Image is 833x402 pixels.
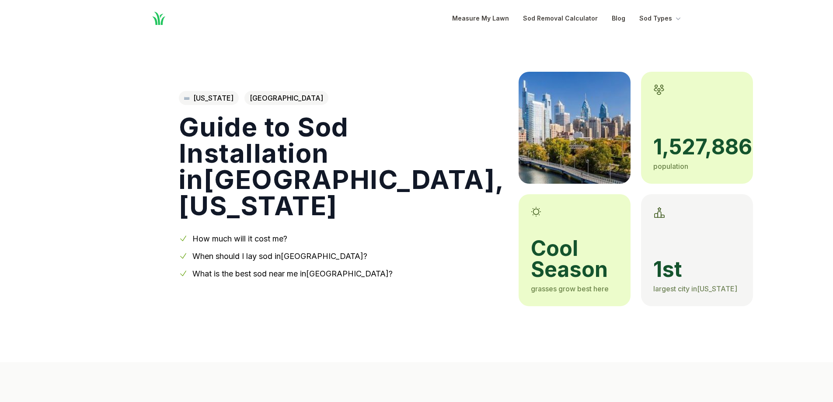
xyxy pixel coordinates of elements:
a: Sod Removal Calculator [523,13,598,24]
span: population [653,162,688,171]
span: largest city in [US_STATE] [653,284,737,293]
span: grasses grow best here [531,284,609,293]
a: [US_STATE] [179,91,239,105]
button: Sod Types [639,13,683,24]
span: 1st [653,259,741,280]
span: cool season [531,238,618,280]
a: What is the best sod near me in[GEOGRAPHIC_DATA]? [192,269,393,278]
a: Measure My Lawn [452,13,509,24]
span: [GEOGRAPHIC_DATA] [244,91,328,105]
h1: Guide to Sod Installation in [GEOGRAPHIC_DATA] , [US_STATE] [179,114,505,219]
img: Pennsylvania state outline [184,97,190,100]
a: Blog [612,13,625,24]
span: 1,527,886 [653,136,741,157]
a: How much will it cost me? [192,234,287,243]
img: A picture of Philadelphia [519,72,631,184]
a: When should I lay sod in[GEOGRAPHIC_DATA]? [192,252,367,261]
